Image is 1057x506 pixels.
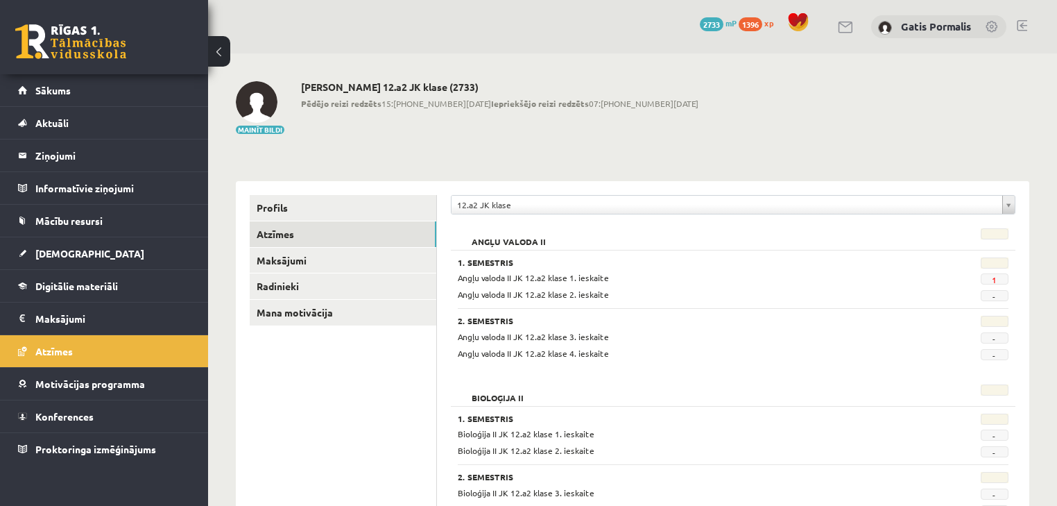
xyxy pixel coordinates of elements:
span: Konferences [35,410,94,423]
b: Pēdējo reizi redzēts [301,98,381,109]
a: Gatis Pormalis [901,19,971,33]
h3: 2. Semestris [458,472,913,482]
span: Sākums [35,84,71,96]
span: 15:[PHONE_NUMBER][DATE] 07:[PHONE_NUMBER][DATE] [301,97,698,110]
a: 1396 xp [739,17,780,28]
span: Bioloģija II JK 12.a2 klase 2. ieskaite [458,445,594,456]
a: Maksājumi [18,303,191,335]
span: Bioloģija II JK 12.a2 klase 3. ieskaite [458,487,594,498]
b: Iepriekšējo reizi redzēts [491,98,589,109]
a: Informatīvie ziņojumi [18,172,191,204]
a: Sākums [18,74,191,106]
a: Profils [250,195,436,221]
span: - [981,430,1008,441]
legend: Informatīvie ziņojumi [35,172,191,204]
span: Angļu valoda II JK 12.a2 klase 1. ieskaite [458,272,609,283]
span: 12.a2 JK klase [457,196,997,214]
a: Atzīmes [18,335,191,367]
span: - [981,446,1008,457]
span: Digitālie materiāli [35,280,118,292]
a: Atzīmes [250,221,436,247]
span: Proktoringa izmēģinājums [35,443,156,455]
a: Aktuāli [18,107,191,139]
span: [DEMOGRAPHIC_DATA] [35,247,144,260]
span: - [981,489,1008,500]
span: xp [764,17,773,28]
a: 12.a2 JK klase [452,196,1015,214]
a: [DEMOGRAPHIC_DATA] [18,237,191,269]
a: Mana motivācija [250,300,436,326]
h3: 1. Semestris [458,414,913,423]
a: Ziņojumi [18,140,191,171]
span: Mācību resursi [35,214,103,227]
a: Proktoringa izmēģinājums [18,433,191,465]
legend: Maksājumi [35,303,191,335]
img: Gatis Pormalis [878,21,892,35]
button: Mainīt bildi [236,126,284,134]
h2: [PERSON_NAME] 12.a2 JK klase (2733) [301,81,698,93]
h3: 1. Semestris [458,258,913,267]
a: 1 [992,274,997,285]
span: 2733 [700,17,723,31]
span: Angļu valoda II JK 12.a2 klase 2. ieskaite [458,289,609,300]
span: mP [725,17,737,28]
a: 2733 mP [700,17,737,28]
legend: Ziņojumi [35,140,191,171]
span: - [981,349,1008,360]
a: Digitālie materiāli [18,270,191,302]
span: 1396 [739,17,762,31]
span: Angļu valoda II JK 12.a2 klase 3. ieskaite [458,331,609,342]
span: Bioloģija II JK 12.a2 klase 1. ieskaite [458,428,594,439]
span: Motivācijas programma [35,378,145,390]
span: Angļu valoda II JK 12.a2 klase 4. ieskaite [458,348,609,359]
span: - [981,290,1008,301]
h3: 2. Semestris [458,316,913,326]
span: Aktuāli [35,117,69,129]
img: Gatis Pormalis [236,81,277,123]
h2: Bioloģija II [458,385,538,398]
a: Radinieki [250,273,436,299]
a: Motivācijas programma [18,368,191,400]
a: Konferences [18,400,191,432]
span: - [981,332,1008,344]
h2: Angļu valoda II [458,228,560,242]
a: Maksājumi [250,248,436,273]
a: Mācību resursi [18,205,191,237]
span: Atzīmes [35,345,73,357]
a: Rīgas 1. Tālmācības vidusskola [15,24,126,59]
